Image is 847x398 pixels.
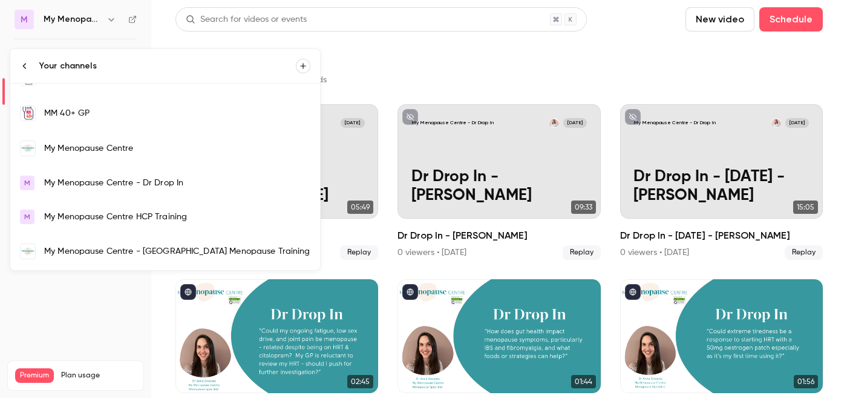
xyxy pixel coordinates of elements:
div: My Menopause Centre - Dr Drop In [44,177,310,189]
img: MM 40+ GP [21,106,35,121]
div: My Menopause Centre - [GEOGRAPHIC_DATA] Menopause Training [44,245,310,257]
div: MM 40+ GP [44,107,310,119]
img: My Menopause Centre - Indonesia Menopause Training [21,244,35,259]
span: M [24,177,30,188]
span: M [24,211,30,222]
div: My Menopause Centre [44,142,310,154]
div: Your channels [39,60,296,72]
img: My Menopause Centre [21,141,35,156]
div: My Menopause Centre HCP Training [44,211,310,223]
